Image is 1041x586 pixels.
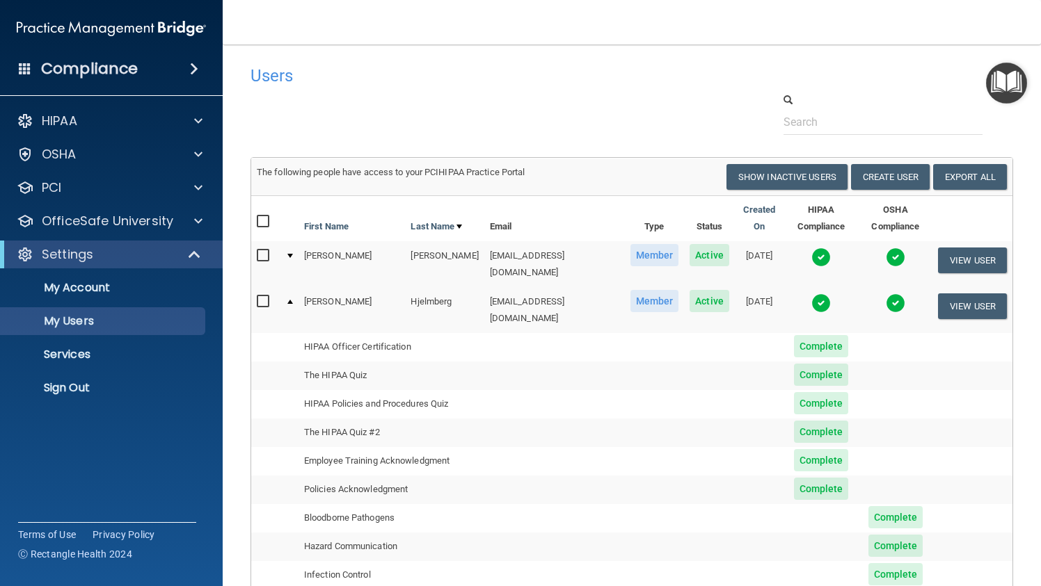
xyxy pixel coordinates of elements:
p: OSHA [42,146,77,163]
a: Settings [17,246,202,263]
a: Terms of Use [18,528,76,542]
td: Hjelmberg [405,287,484,332]
a: Export All [933,164,1007,190]
th: OSHA Compliance [859,196,932,241]
p: HIPAA [42,113,77,129]
a: HIPAA [17,113,202,129]
span: Active [690,244,729,266]
span: Active [690,290,729,312]
a: PCI [17,179,202,196]
span: Complete [794,364,849,386]
td: [PERSON_NAME] [405,241,484,287]
p: Sign Out [9,381,199,395]
span: Ⓒ Rectangle Health 2024 [18,547,132,561]
img: tick.e7d51cea.svg [811,247,831,267]
td: [DATE] [735,287,784,332]
img: tick.e7d51cea.svg [811,293,831,313]
h4: Users [251,67,687,85]
td: Hazard Communication [299,532,484,561]
th: Status [684,196,735,241]
img: tick.e7d51cea.svg [886,293,905,313]
p: Services [9,348,199,361]
span: Complete [794,335,849,357]
img: tick.e7d51cea.svg [886,247,905,267]
th: Type [625,196,685,241]
span: Complete [868,535,923,557]
p: Settings [42,246,93,263]
td: [DATE] [735,241,784,287]
a: OSHA [17,146,202,163]
th: Email [484,196,625,241]
td: The HIPAA Quiz #2 [299,418,484,447]
p: OfficeSafe University [42,213,173,229]
button: Show Inactive Users [726,164,848,190]
td: [PERSON_NAME] [299,241,405,287]
td: Bloodborne Pathogens [299,504,484,532]
span: Complete [868,563,923,585]
span: Complete [794,392,849,414]
td: Policies Acknowledgment [299,475,484,504]
p: PCI [42,179,61,196]
span: Member [630,244,679,266]
td: HIPAA Officer Certification [299,333,484,361]
span: Complete [868,506,923,528]
td: [EMAIL_ADDRESS][DOMAIN_NAME] [484,287,625,332]
button: Open Resource Center [986,63,1027,104]
p: My Users [9,314,199,328]
a: OfficeSafe University [17,213,202,229]
span: Member [630,290,679,312]
a: Privacy Policy [93,528,155,542]
input: Search [784,109,983,135]
button: Create User [851,164,930,190]
p: My Account [9,281,199,295]
a: First Name [304,218,349,235]
th: HIPAA Compliance [784,196,859,241]
span: Complete [794,421,849,443]
button: View User [938,247,1007,273]
td: [PERSON_NAME] [299,287,405,332]
img: PMB logo [17,15,206,42]
td: [EMAIL_ADDRESS][DOMAIN_NAME] [484,241,625,287]
h4: Compliance [41,59,138,79]
button: View User [938,293,1007,319]
td: Employee Training Acknowledgment [299,447,484,475]
span: Complete [794,449,849,471]
td: HIPAA Policies and Procedures Quiz [299,390,484,418]
td: The HIPAA Quiz [299,361,484,390]
span: The following people have access to your PCIHIPAA Practice Portal [257,167,525,177]
span: Complete [794,478,849,500]
a: Created On [740,202,778,235]
a: Last Name [411,218,462,235]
